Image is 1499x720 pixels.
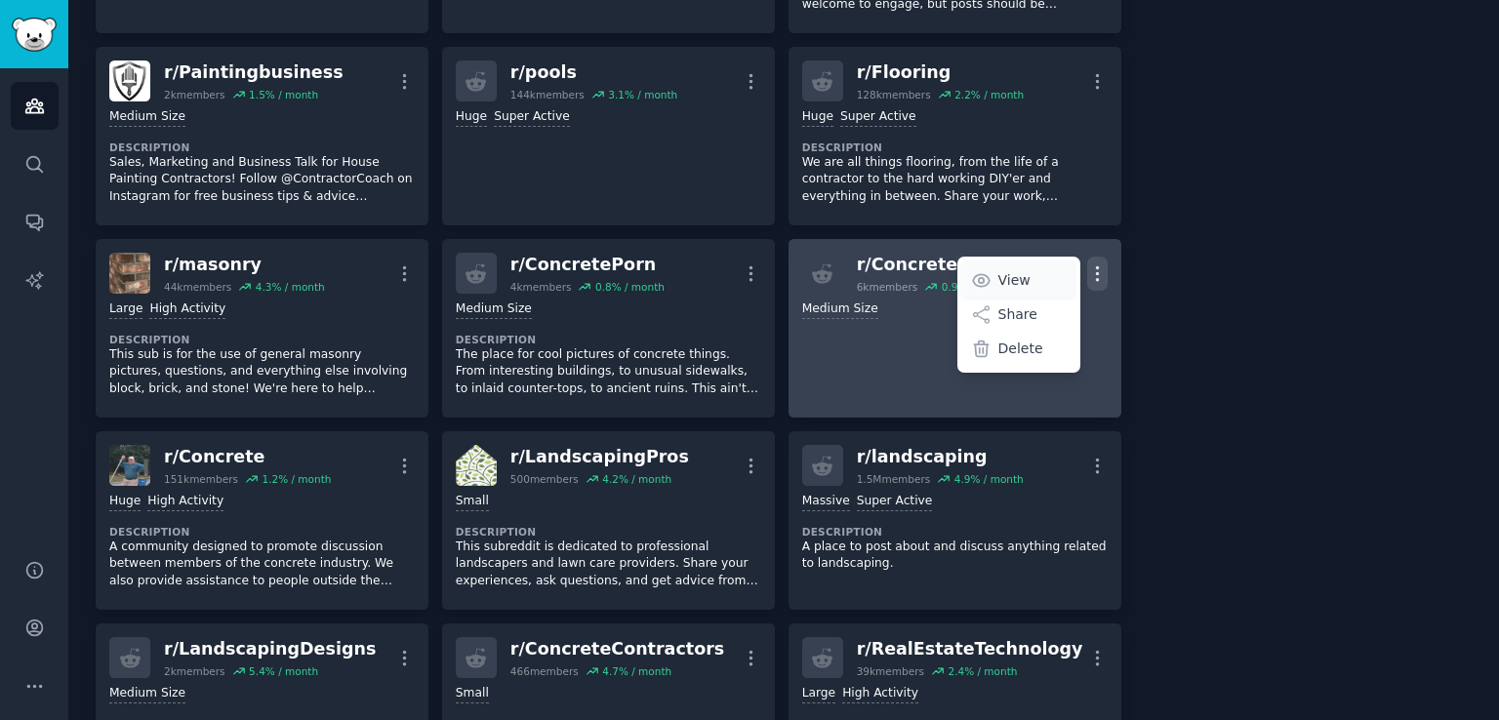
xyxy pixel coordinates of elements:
[857,253,1070,277] div: r/ Concrete_Contractor
[96,431,428,610] a: Concreter/Concrete151kmembers1.2% / monthHugeHigh ActivityDescriptionA community designed to prom...
[857,637,1083,661] div: r/ RealEstateTechnology
[802,685,835,703] div: Large
[595,280,665,294] div: 0.8 % / month
[109,346,415,398] p: This sub is for the use of general masonry pictures, questions, and everything else involving blo...
[109,253,150,294] img: masonry
[456,445,497,486] img: LandscapingPros
[256,280,325,294] div: 4.3 % / month
[857,472,931,486] div: 1.5M members
[109,493,141,511] div: Huge
[510,60,677,85] div: r/ pools
[789,431,1121,610] a: r/landscaping1.5Mmembers4.9% / monthMassiveSuper ActiveDescriptionA place to post about and discu...
[442,239,775,418] a: r/ConcretePorn4kmembers0.8% / monthMedium SizeDescriptionThe place for cool pictures of concrete ...
[456,525,761,539] dt: Description
[802,525,1108,539] dt: Description
[109,60,150,101] img: Paintingbusiness
[96,47,428,225] a: Paintingbusinessr/Paintingbusiness2kmembers1.5% / monthMedium SizeDescriptionSales, Marketing and...
[857,445,1024,469] div: r/ landscaping
[802,140,1108,154] dt: Description
[789,47,1121,225] a: r/Flooring128kmembers2.2% / monthHugeSuper ActiveDescriptionWe are all things flooring, from the ...
[149,300,225,319] div: High Activity
[954,472,1024,486] div: 4.9 % / month
[510,445,689,469] div: r/ LandscapingPros
[164,472,238,486] div: 151k members
[857,88,931,101] div: 128k members
[789,239,1121,418] a: r/Concrete_Contractor6kmembers0.9% / monthViewShareDeleteMedium Size
[510,472,579,486] div: 500 members
[109,539,415,590] p: A community designed to promote discussion between members of the concrete industry. We also prov...
[802,539,1108,573] p: A place to post about and discuss anything related to landscaping.
[456,108,487,127] div: Huge
[164,637,376,661] div: r/ LandscapingDesigns
[602,472,671,486] div: 4.2 % / month
[442,47,775,225] a: r/pools144kmembers3.1% / monthHugeSuper Active
[494,108,570,127] div: Super Active
[998,339,1043,359] p: Delete
[802,154,1108,206] p: We are all things flooring, from the life of a contractor to the hard working DIY'er and everythi...
[456,685,489,703] div: Small
[842,685,918,703] div: High Activity
[456,493,489,511] div: Small
[109,525,415,539] dt: Description
[109,108,185,127] div: Medium Size
[109,300,142,319] div: Large
[249,88,318,101] div: 1.5 % / month
[12,18,57,52] img: GummySearch logo
[164,88,225,101] div: 2k members
[857,60,1024,85] div: r/ Flooring
[109,445,150,486] img: Concrete
[249,664,318,678] div: 5.4 % / month
[998,304,1037,325] p: Share
[998,270,1031,291] p: View
[510,88,585,101] div: 144k members
[510,280,572,294] div: 4k members
[109,333,415,346] dt: Description
[164,280,231,294] div: 44k members
[456,346,761,398] p: The place for cool pictures of concrete things. From interesting buildings, to unusual sidewalks,...
[109,140,415,154] dt: Description
[960,260,1076,300] a: View
[857,280,918,294] div: 6k members
[948,664,1017,678] div: 2.4 % / month
[510,253,665,277] div: r/ ConcretePorn
[109,685,185,703] div: Medium Size
[802,108,833,127] div: Huge
[942,280,1011,294] div: 0.9 % / month
[109,154,415,206] p: Sales, Marketing and Business Talk for House Painting Contractors! Follow @ContractorCoach on Ins...
[857,493,933,511] div: Super Active
[456,539,761,590] p: This subreddit is dedicated to professional landscapers and lawn care providers. Share your exper...
[96,239,428,418] a: masonryr/masonry44kmembers4.3% / monthLargeHigh ActivityDescriptionThis sub is for the use of gen...
[164,60,344,85] div: r/ Paintingbusiness
[262,472,331,486] div: 1.2 % / month
[456,300,532,319] div: Medium Size
[456,333,761,346] dt: Description
[802,300,878,319] div: Medium Size
[510,637,724,661] div: r/ ConcreteContractors
[840,108,916,127] div: Super Active
[954,88,1024,101] div: 2.2 % / month
[608,88,677,101] div: 3.1 % / month
[147,493,223,511] div: High Activity
[164,664,225,678] div: 2k members
[510,664,579,678] div: 466 members
[857,664,924,678] div: 39k members
[164,445,331,469] div: r/ Concrete
[602,664,671,678] div: 4.7 % / month
[164,253,325,277] div: r/ masonry
[442,431,775,610] a: LandscapingProsr/LandscapingPros500members4.2% / monthSmallDescriptionThis subreddit is dedicated...
[802,493,850,511] div: Massive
